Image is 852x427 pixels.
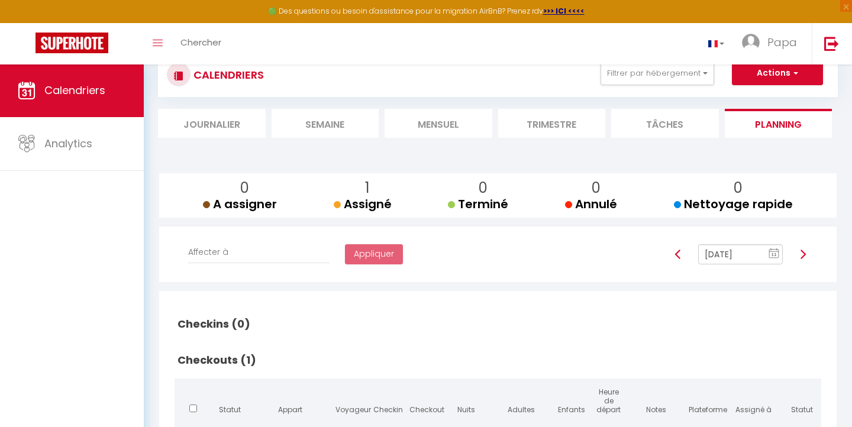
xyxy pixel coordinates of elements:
span: Nettoyage rapide [674,196,793,212]
text: 11 [771,252,777,257]
th: Plateforme [686,379,725,426]
button: Appliquer [345,244,403,264]
img: Super Booking [35,33,108,53]
th: Checkout [406,379,443,426]
th: Heure de départ [590,379,628,426]
p: 0 [575,179,617,197]
p: 0 [683,179,793,197]
button: Filtrer par hébergement [601,62,714,85]
th: Notes [627,379,685,426]
img: arrow-right3.svg [798,250,808,259]
img: ... [742,34,760,51]
span: A assigner [203,196,277,212]
p: 0 [457,179,508,197]
h2: Checkins (0) [175,306,821,342]
a: Chercher [172,23,230,64]
img: logout [824,36,839,51]
span: Annulé [565,196,617,212]
span: Calendriers [44,83,105,98]
p: 1 [343,179,392,197]
h3: CALENDRIERS [191,62,264,88]
a: >>> ICI <<<< [543,6,585,16]
li: Planning [725,109,832,138]
li: Tâches [611,109,719,138]
h2: Checkouts (1) [175,342,821,379]
li: Semaine [272,109,379,138]
li: Journalier [158,109,266,138]
span: Statut [219,405,241,415]
p: 0 [212,179,277,197]
th: Statut [783,379,822,426]
li: Mensuel [385,109,492,138]
span: Chercher [180,36,221,48]
th: Assigné à [724,379,782,426]
a: ... Papa [733,23,812,64]
span: Analytics [44,136,92,151]
th: Checkin [369,379,406,426]
span: Assigné [334,196,392,212]
th: Voyageur [333,379,369,426]
li: Trimestre [498,109,606,138]
th: Nuits [443,379,489,426]
button: Actions [732,62,823,85]
img: arrow-left3.svg [673,250,683,259]
span: Terminé [448,196,508,212]
th: Enfants [553,379,590,426]
th: Adultes [489,379,553,426]
input: Select Date [698,244,783,264]
span: Appart [278,405,302,415]
span: Papa [767,35,797,50]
